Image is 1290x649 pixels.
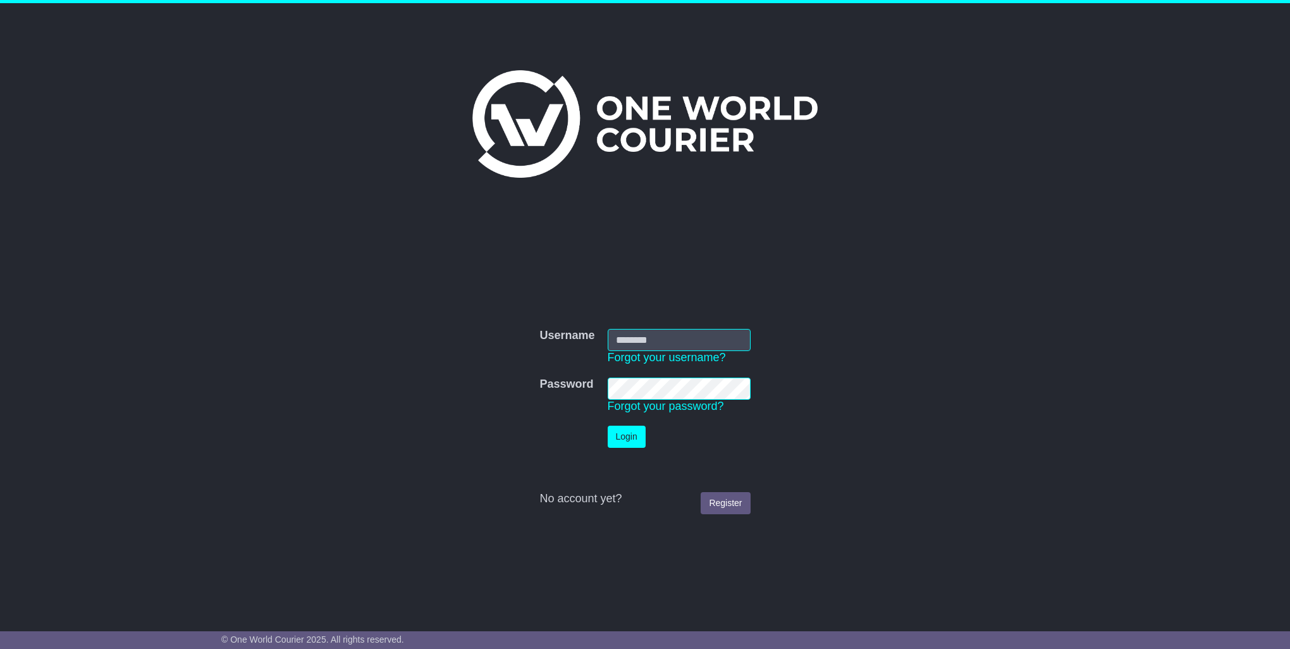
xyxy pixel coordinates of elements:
[539,329,594,343] label: Username
[539,492,750,506] div: No account yet?
[608,426,646,448] button: Login
[608,351,726,364] a: Forgot your username?
[539,378,593,392] label: Password
[472,70,818,178] img: One World
[221,634,404,645] span: © One World Courier 2025. All rights reserved.
[701,492,750,514] a: Register
[608,400,724,412] a: Forgot your password?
